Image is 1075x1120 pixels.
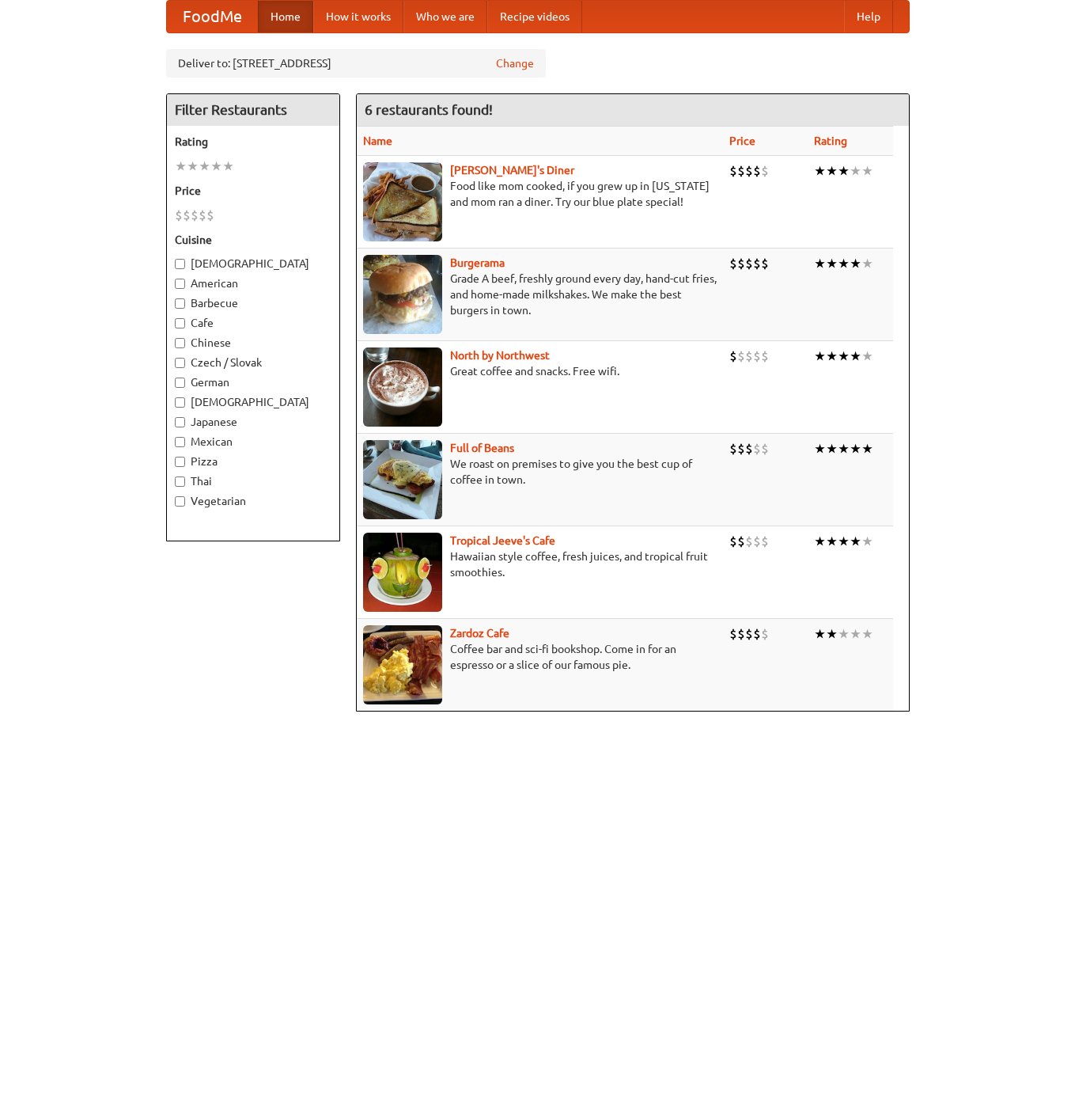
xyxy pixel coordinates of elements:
[737,255,745,272] li: $
[363,255,442,334] img: burgerama.jpg
[850,162,861,180] li: ★
[363,162,442,241] img: sallys.jpg
[363,363,717,379] p: Great coffee and snacks. Free wifi.
[175,335,331,351] label: Chinese
[450,534,555,547] a: Tropical Jeeve's Cafe
[363,178,717,210] p: Food like mom cooked, if you grew up in [US_STATE] and mom ran a diner. Try our blue plate special!
[175,315,331,331] label: Cafe
[363,641,717,673] p: Coffee bar and sci-fi bookshop. Come in for an espresso or a slice of our famous pie.
[737,625,745,643] li: $
[175,397,185,408] input: [DEMOGRAPHIC_DATA]
[175,414,331,430] label: Japanese
[737,440,745,457] li: $
[175,158,187,175] li: ★
[450,627,509,640] a: Zardoz Cafe
[175,318,185,328] input: Cafe
[745,347,753,365] li: $
[175,275,331,291] label: American
[861,162,873,180] li: ★
[745,533,753,550] li: $
[850,347,861,365] li: ★
[729,533,737,550] li: $
[175,259,185,269] input: [DEMOGRAPHIC_DATA]
[814,625,826,643] li: ★
[838,162,850,180] li: ★
[175,355,331,370] label: Czech / Slovak
[175,256,331,271] label: [DEMOGRAPHIC_DATA]
[175,454,331,469] label: Pizza
[745,255,753,272] li: $
[175,298,185,309] input: Barbecue
[175,358,185,368] input: Czech / Slovak
[175,496,185,507] input: Vegetarian
[450,442,514,454] a: Full of Beans
[175,394,331,410] label: [DEMOGRAPHIC_DATA]
[175,134,331,150] h5: Rating
[826,533,838,550] li: ★
[826,347,838,365] li: ★
[487,1,582,32] a: Recipe videos
[175,473,331,489] label: Thai
[199,158,210,175] li: ★
[838,347,850,365] li: ★
[222,158,234,175] li: ★
[450,349,550,362] b: North by Northwest
[175,338,185,348] input: Chinese
[363,135,392,147] a: Name
[363,549,717,580] p: Hawaiian style coffee, fresh juices, and tropical fruit smoothies.
[737,162,745,180] li: $
[850,625,861,643] li: ★
[175,493,331,509] label: Vegetarian
[753,347,761,365] li: $
[814,135,847,147] a: Rating
[761,347,769,365] li: $
[175,183,331,199] h5: Price
[729,162,737,180] li: $
[753,440,761,457] li: $
[363,440,442,519] img: beans.jpg
[729,135,755,147] a: Price
[761,162,769,180] li: $
[838,533,850,550] li: ★
[729,255,737,272] li: $
[761,255,769,272] li: $
[745,625,753,643] li: $
[199,207,206,224] li: $
[175,207,183,224] li: $
[826,440,838,457] li: ★
[729,625,737,643] li: $
[175,374,331,390] label: German
[175,279,185,289] input: American
[191,207,199,224] li: $
[761,625,769,643] li: $
[363,533,442,612] img: jeeves.jpg
[753,533,761,550] li: $
[861,255,873,272] li: ★
[737,347,745,365] li: $
[403,1,487,32] a: Who we are
[175,295,331,311] label: Barbecue
[450,164,574,177] a: [PERSON_NAME]'s Diner
[814,347,826,365] li: ★
[175,434,331,450] label: Mexican
[175,437,185,447] input: Mexican
[175,476,185,487] input: Thai
[861,625,873,643] li: ★
[814,162,826,180] li: ★
[187,158,199,175] li: ★
[167,94,339,126] h4: Filter Restaurants
[363,347,442,427] img: north.jpg
[814,533,826,550] li: ★
[745,162,753,180] li: $
[826,162,838,180] li: ★
[753,625,761,643] li: $
[175,378,185,388] input: German
[761,533,769,550] li: $
[753,255,761,272] li: $
[313,1,403,32] a: How it works
[450,256,505,269] a: Burgerama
